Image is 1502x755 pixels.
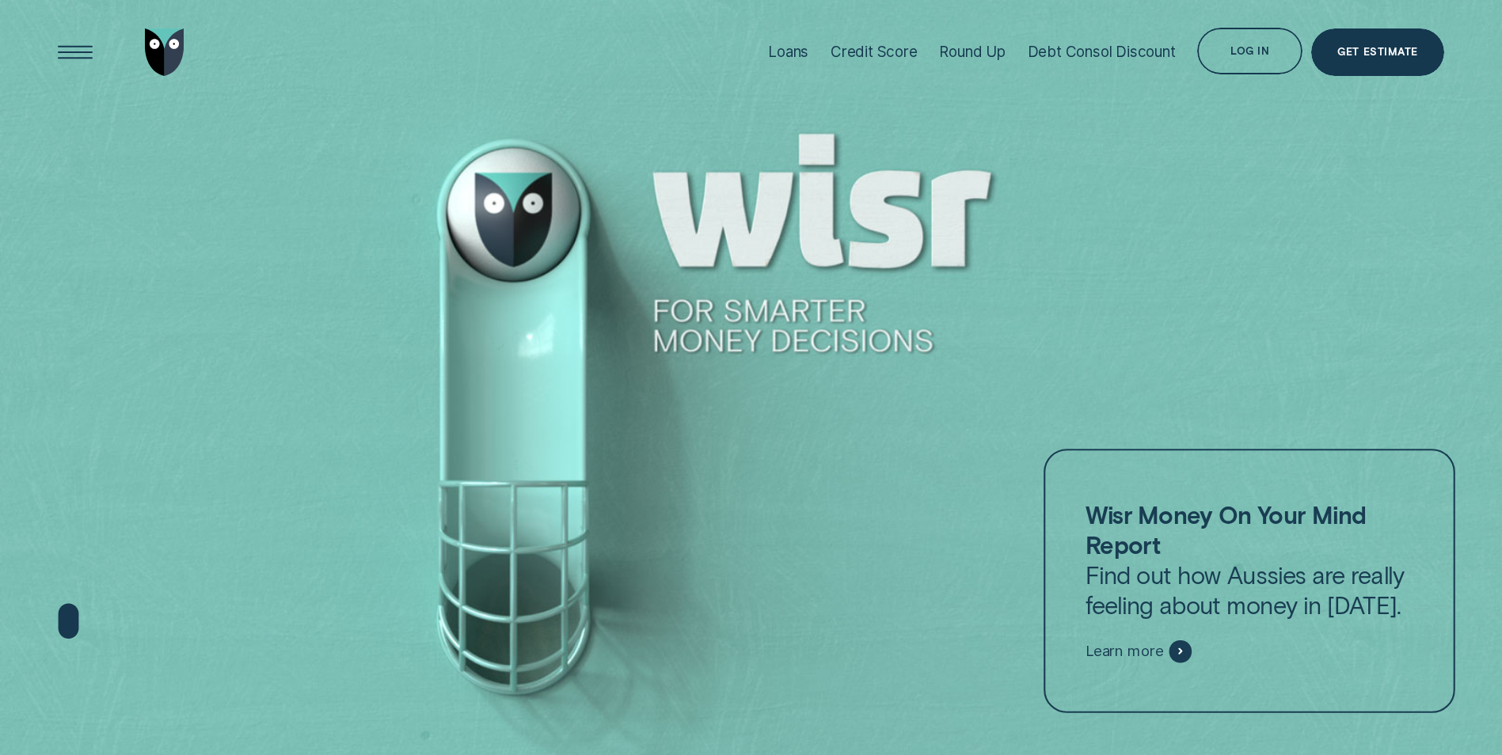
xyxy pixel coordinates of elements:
[1044,449,1455,713] a: Wisr Money On Your Mind ReportFind out how Aussies are really feeling about money in [DATE].Learn...
[939,43,1006,61] div: Round Up
[831,43,918,61] div: Credit Score
[1085,643,1162,661] span: Learn more
[768,43,808,61] div: Loans
[1197,28,1302,75] button: Log in
[1085,500,1413,620] p: Find out how Aussies are really feeling about money in [DATE].
[1028,43,1176,61] div: Debt Consol Discount
[1085,500,1366,560] strong: Wisr Money On Your Mind Report
[1311,28,1444,76] a: Get Estimate
[51,28,99,76] button: Open Menu
[145,28,184,76] img: Wisr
